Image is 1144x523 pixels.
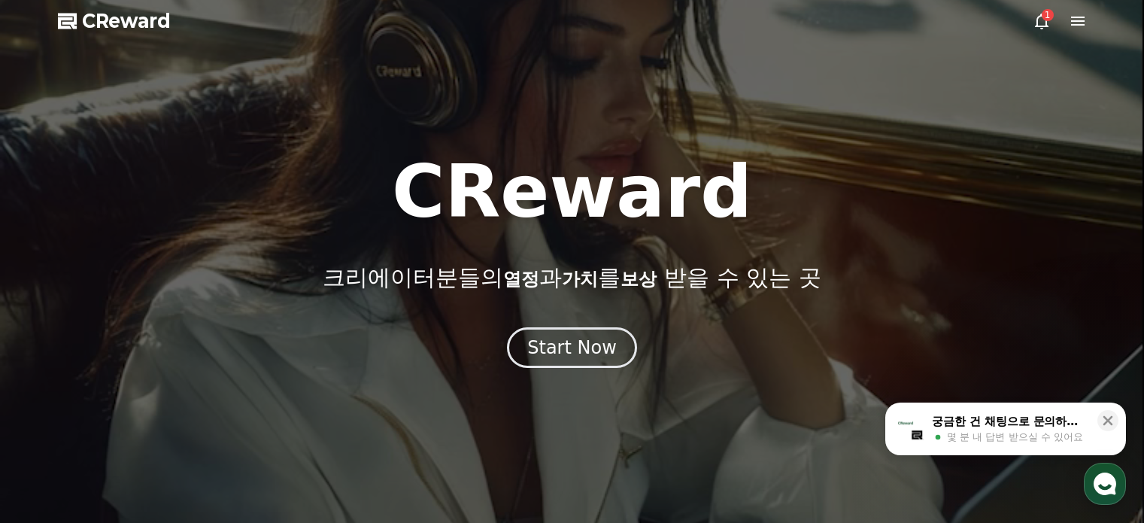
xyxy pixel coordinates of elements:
h1: CReward [392,156,752,228]
div: Start Now [527,336,617,360]
span: 보상 [621,269,657,290]
p: 크리에이터분들의 과 를 받을 수 있는 곳 [323,264,821,291]
button: Start Now [507,327,637,368]
span: CReward [82,9,171,33]
span: 열정 [503,269,539,290]
div: 1 [1042,9,1054,21]
a: 1 [1033,12,1051,30]
a: CReward [58,9,171,33]
span: 가치 [562,269,598,290]
a: Start Now [507,342,637,357]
